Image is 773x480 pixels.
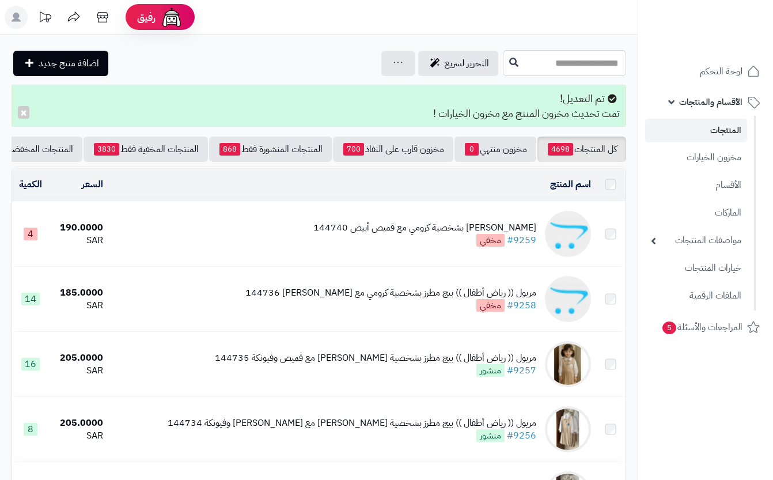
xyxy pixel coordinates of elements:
span: مخفي [476,299,505,312]
a: مخزون الخيارات [645,145,747,170]
a: مخزون قارب على النفاذ700 [333,137,453,162]
img: ai-face.png [160,6,183,29]
a: مخزون منتهي0 [454,137,536,162]
div: SAR [53,234,103,247]
span: 868 [219,143,240,156]
a: المنتجات المنشورة فقط868 [209,137,332,162]
a: المراجعات والأسئلة5 [645,313,766,341]
div: مريول (( رياض أطفال )) بيج مطرز بشخصية [PERSON_NAME] مع قميص وفيونكة 144735 [215,352,536,365]
a: اسم المنتج [550,177,591,191]
div: SAR [53,364,103,377]
img: مريول (( رياض أطفال )) بيج مطرز بشخصية سينامورول مع قميص وفيونكة 144735 [545,341,591,387]
span: منشور [476,364,505,377]
span: 3830 [94,143,119,156]
span: الأقسام والمنتجات [679,94,742,110]
a: الملفات الرقمية [645,284,747,308]
a: التحرير لسريع [418,51,498,76]
a: #9257 [507,364,536,377]
span: المراجعات والأسئلة [661,319,742,335]
span: رفيق [137,10,156,24]
span: 8 [24,423,37,436]
button: × [18,106,29,119]
img: مريول مدرسي وردي بشخصية كرومي مع قميص أبيض 144740 [545,211,591,257]
span: 16 [21,358,40,371]
span: اضافة منتج جديد [39,56,99,70]
a: المنتجات [645,119,747,142]
span: 14 [21,293,40,305]
a: اضافة منتج جديد [13,51,108,76]
img: logo-2.png [695,32,762,56]
div: 185.0000 [53,286,103,300]
a: تحديثات المنصة [31,6,59,32]
a: كل المنتجات4698 [537,137,626,162]
div: SAR [53,299,103,312]
div: 205.0000 [53,417,103,430]
img: مريول (( رياض أطفال )) بيج مطرز بشخصية ستيتش مع قميص وفيونكة 144734 [545,406,591,452]
a: #9256 [507,429,536,443]
div: SAR [53,429,103,443]
div: مريول (( رياض أطفال )) بيج مطرز بشخصية [PERSON_NAME] مع [PERSON_NAME] وفيونكة 144734 [168,417,536,430]
img: مريول (( رياض أطفال )) بيج مطرز بشخصية كرومي مع قميص 144736 [545,276,591,322]
span: 4 [24,228,37,240]
div: مريول (( رياض أطفال )) بيج مطرز بشخصية كرومي مع [PERSON_NAME] 144736 [245,286,536,300]
a: الكمية [19,177,42,191]
span: التحرير لسريع [445,56,489,70]
a: السعر [82,177,103,191]
div: [PERSON_NAME] بشخصية كرومي مع قميص أبيض 144740 [313,221,536,235]
span: مخفي [476,234,505,247]
a: خيارات المنتجات [645,256,747,281]
span: 0 [465,143,479,156]
span: منشور [476,429,505,442]
span: 700 [343,143,364,156]
a: الماركات [645,201,747,225]
div: 205.0000 [53,352,103,365]
a: #9259 [507,233,536,247]
div: 190.0000 [53,221,103,235]
a: مواصفات المنتجات [645,228,747,253]
a: #9258 [507,298,536,312]
span: 5 [662,322,676,334]
a: المنتجات المخفية فقط3830 [84,137,208,162]
span: 4698 [548,143,573,156]
span: لوحة التحكم [700,63,742,80]
div: تم التعديل! تمت تحديث مخزون المنتج مع مخزون الخيارات ! [12,85,626,127]
a: الأقسام [645,173,747,198]
a: لوحة التحكم [645,58,766,85]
